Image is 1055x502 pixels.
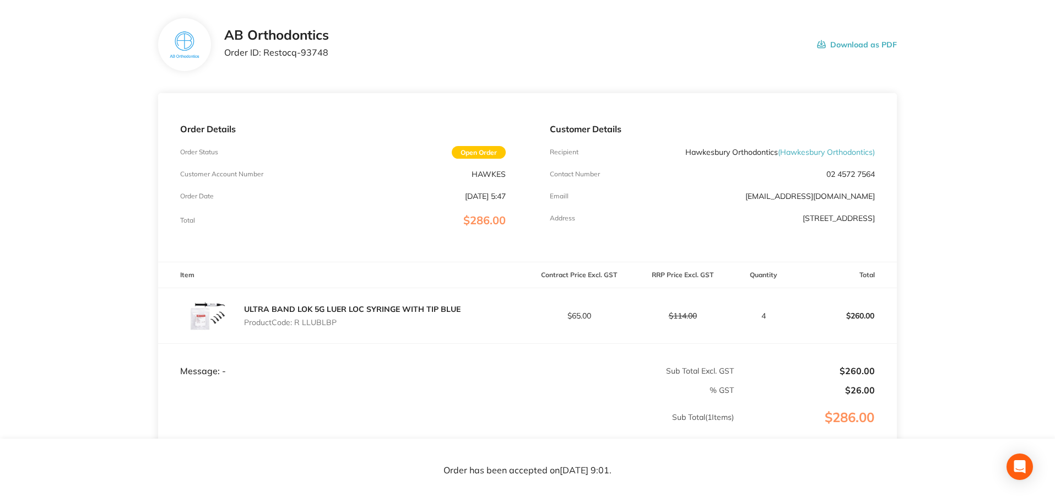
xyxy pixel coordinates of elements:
p: Emaill [550,192,569,200]
p: $26.00 [735,385,875,395]
p: Sub Total ( 1 Items) [159,413,734,444]
p: Recipient [550,148,578,156]
td: Message: - [158,343,527,376]
p: Customer Account Number [180,170,263,178]
th: Contract Price Excl. GST [528,262,631,288]
th: Item [158,262,527,288]
p: Customer Details [550,124,875,134]
img: dTY3Z29xcA [180,288,235,343]
th: Total [793,262,897,288]
h2: AB Orthodontics [224,28,329,43]
p: Total [180,217,195,224]
span: ( Hawkesbury Orthodontics ) [778,147,875,157]
th: RRP Price Excl. GST [631,262,734,288]
th: Quantity [734,262,793,288]
p: [STREET_ADDRESS] [803,214,875,223]
p: Contact Number [550,170,600,178]
p: Address [550,214,575,222]
p: Sub Total Excl. GST [528,366,734,375]
a: ULTRA BAND LOK 5G LUER LOC SYRINGE WITH TIP BLUE [244,304,461,314]
p: 02 4572 7564 [826,170,875,179]
a: [EMAIL_ADDRESS][DOMAIN_NAME] [745,191,875,201]
p: Order Status [180,148,218,156]
p: Product Code: R LLUBLBP [244,318,461,327]
p: Order ID: Restocq- 93748 [224,47,329,57]
div: Open Intercom Messenger [1007,454,1033,480]
p: Order Details [180,124,505,134]
p: % GST [159,386,734,395]
p: Hawkesbury Orthodontics [685,148,875,156]
p: $286.00 [735,410,896,447]
p: $260.00 [735,366,875,376]
button: Download as PDF [817,28,897,62]
p: $260.00 [794,303,896,329]
p: Order Date [180,192,214,200]
p: HAWKES [472,170,506,179]
img: c2xjeWNkeQ [167,27,203,63]
p: 4 [735,311,793,320]
p: $65.00 [528,311,631,320]
p: Order has been accepted on [DATE] 9:01 . [443,466,612,476]
p: [DATE] 5:47 [465,192,506,201]
p: $114.00 [631,311,734,320]
span: Open Order [452,146,506,159]
span: $286.00 [463,213,506,227]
